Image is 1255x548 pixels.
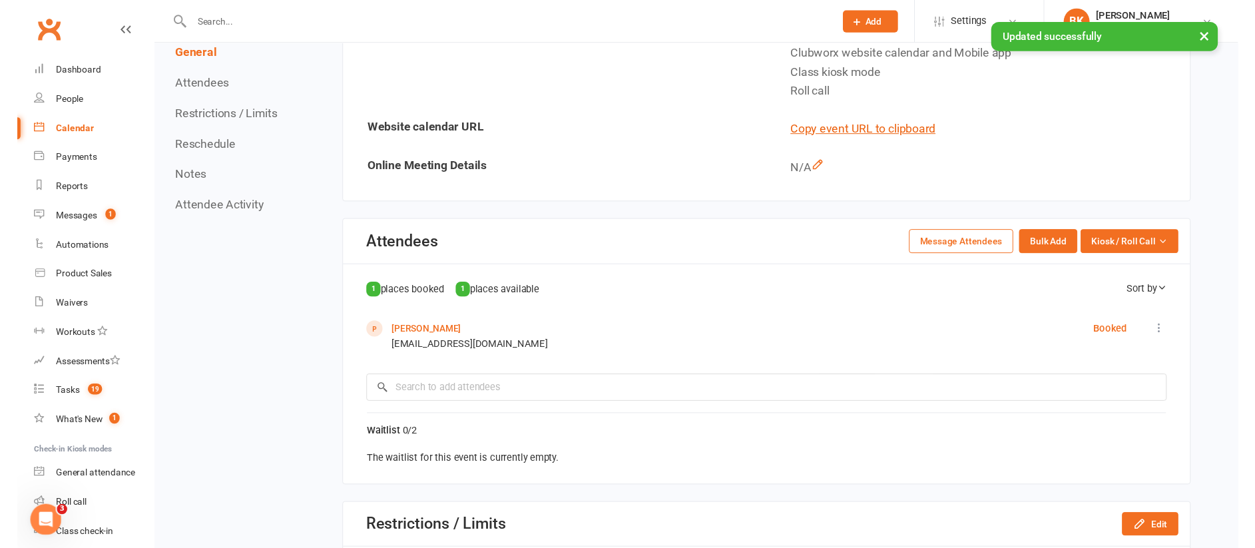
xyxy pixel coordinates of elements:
[360,432,1181,453] div: Waitlist
[175,13,832,31] input: Search...
[40,216,82,226] div: Messages
[40,66,86,77] div: Dashboard
[917,236,1024,260] button: Message Attendees
[40,306,73,316] div: Waivers
[40,126,79,137] div: Calendar
[162,109,268,123] button: Restrictions / Limits
[17,356,140,386] a: Assessments
[40,276,97,286] div: Product Sales
[162,140,224,154] button: Reschedule
[795,123,944,142] button: Copy event URL to clipboard
[960,7,997,37] span: Settings
[1093,236,1194,260] button: Kiosk / Roll Call
[17,266,140,296] a: Product Sales
[336,114,770,152] td: Website calendar URL
[385,346,545,362] div: [EMAIL_ADDRESS][DOMAIN_NAME]
[374,292,439,304] span: places booked
[17,236,140,266] a: Automations
[162,78,218,92] button: Attendees
[17,117,140,146] a: Calendar
[359,290,374,305] div: 1
[40,336,80,346] div: Workouts
[40,186,73,196] div: Reports
[40,246,94,256] div: Automations
[795,162,1195,182] div: N/A
[40,96,68,107] div: People
[17,501,140,531] a: Roll call
[17,386,140,416] a: Tasks 19
[40,156,82,166] div: Payments
[40,396,64,406] div: Tasks
[17,416,140,446] a: What's New1
[162,172,194,186] button: Notes
[17,176,140,206] a: Reports
[40,480,121,491] div: General attendance
[360,463,1181,479] div: The waitlist for this event is currently empty.
[40,510,71,521] div: Roll call
[17,146,140,176] a: Payments
[1030,236,1090,260] button: Bulk Add
[465,292,537,304] span: places available
[1109,22,1185,34] div: 20v Gold Coast
[795,84,1195,103] div: Roll call
[162,203,254,217] button: Attendee Activity
[451,290,465,305] div: 1
[1107,330,1140,346] div: Booked
[385,332,456,343] a: [PERSON_NAME]
[1109,10,1185,22] div: [PERSON_NAME]
[872,17,889,27] span: Add
[95,424,105,435] span: 1
[1001,23,1234,53] div: Updated successfully
[359,529,502,548] div: Restrictions / Limits
[849,11,905,33] button: Add
[91,214,101,226] span: 1
[16,13,49,47] a: Clubworx
[73,394,87,406] span: 19
[40,425,88,436] div: What's New
[17,57,140,87] a: Dashboard
[396,437,411,449] span: 0/2
[336,153,770,191] td: Online Meeting Details
[17,206,140,236] a: Messages 1
[1105,240,1170,255] span: Kiosk / Roll Call
[41,518,51,529] span: 3
[1140,289,1182,305] div: Sort by
[17,87,140,117] a: People
[40,366,106,376] div: Assessments
[17,326,140,356] a: Workouts
[359,239,432,258] div: Attendees
[359,384,1182,412] input: Search to add attendees
[17,296,140,326] a: Waivers
[795,65,1195,84] div: Class kiosk mode
[17,471,140,501] a: General attendance kiosk mode
[1076,9,1103,35] div: BK
[336,17,770,113] td: Event appears in
[1208,23,1232,51] button: ×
